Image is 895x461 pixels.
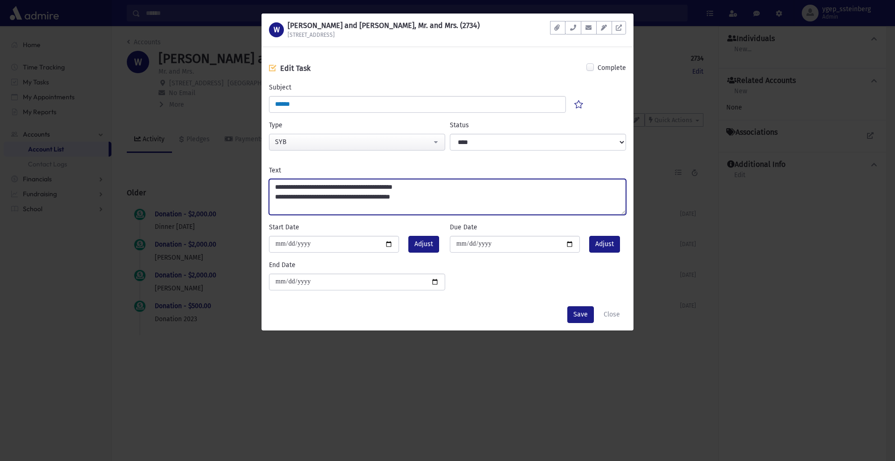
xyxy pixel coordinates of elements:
button: Save [567,306,594,323]
button: Email Templates [596,21,612,34]
label: Subject [269,83,291,92]
label: Due Date [450,222,477,232]
label: Status [450,120,469,130]
h1: [PERSON_NAME] and [PERSON_NAME], Mr. and Mrs. (2734) [288,21,480,30]
label: Start Date [269,222,299,232]
a: W [PERSON_NAME] and [PERSON_NAME], Mr. and Mrs. (2734) [STREET_ADDRESS] [269,21,480,39]
button: Close [598,306,626,323]
span: Adjust [414,239,433,249]
label: Type [269,120,282,130]
button: SYB [269,134,445,151]
div: W [269,22,284,37]
label: Text [269,165,281,175]
button: Adjust [589,236,620,253]
span: Adjust [595,239,614,249]
button: Adjust [408,236,439,253]
label: End Date [269,260,296,270]
h6: [STREET_ADDRESS] [288,32,480,38]
div: SYB [275,137,432,147]
span: Edit Task [280,64,310,73]
label: Complete [598,63,626,74]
